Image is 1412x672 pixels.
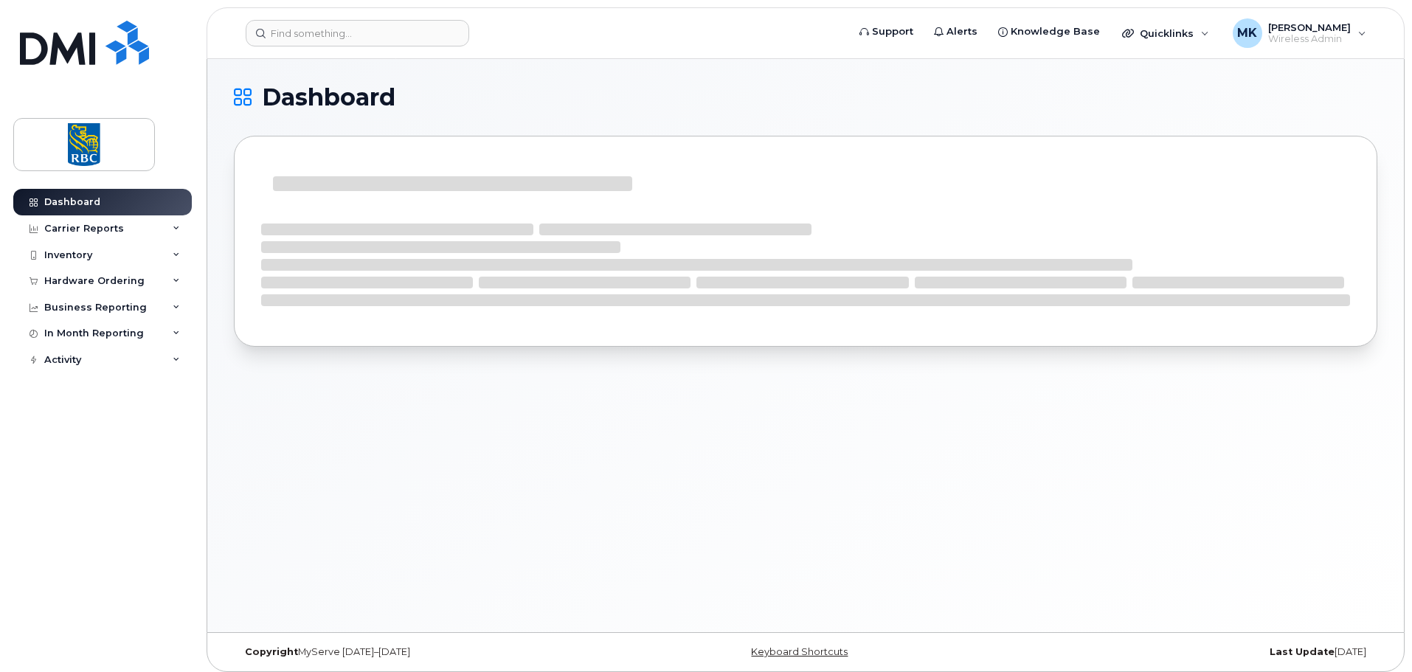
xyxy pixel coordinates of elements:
a: Keyboard Shortcuts [751,646,848,657]
strong: Copyright [245,646,298,657]
span: Dashboard [262,86,395,108]
strong: Last Update [1270,646,1335,657]
div: MyServe [DATE]–[DATE] [234,646,615,658]
div: [DATE] [996,646,1377,658]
